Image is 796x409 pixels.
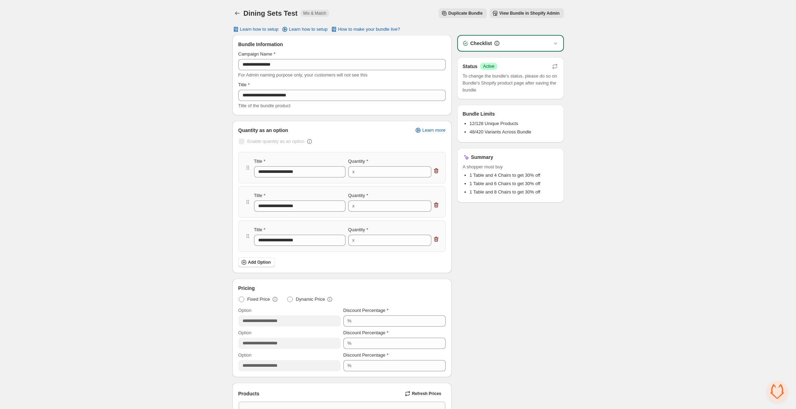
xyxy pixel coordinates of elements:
button: Back [232,8,242,18]
div: x [352,237,355,244]
label: Quantity [348,158,368,165]
label: Title [254,158,266,165]
label: Option [238,352,252,359]
span: 48/420 Variants Across Bundle [470,129,531,134]
button: Learn how to setup [228,24,283,34]
h3: Summary [471,154,493,161]
span: Quantity as an option [238,127,288,134]
li: 1 Table and 4 Chairs to get 30% off [470,172,558,179]
label: Quantity [348,226,368,233]
span: Products [238,390,260,397]
label: Quantity [348,192,368,199]
label: Campaign Name [238,51,276,58]
span: Duplicate Bundle [448,10,483,16]
div: % [348,362,352,369]
span: View Bundle in Shopify Admin [499,10,560,16]
label: Option [238,307,252,314]
label: Discount Percentage [343,352,389,359]
h3: Checklist [470,40,492,47]
label: Discount Percentage [343,329,389,336]
li: 1 Table and 6 Chairs to get 30% off [470,180,558,187]
li: 1 Table and 8 Chairs to get 30% off [470,189,558,196]
button: Duplicate Bundle [439,8,487,18]
label: Title [254,226,266,233]
a: Learn more [410,125,449,135]
label: Option [238,329,252,336]
span: Dynamic Price [296,296,325,303]
span: Mix & Match [303,10,326,16]
span: A shopper must buy [463,163,558,170]
div: Open chat [767,381,788,402]
button: Add Option [238,257,275,267]
span: For Admin naming purpose only, your customers will not see this [238,72,367,78]
span: Active [483,64,494,69]
div: x [352,168,355,175]
span: Learn how to setup [240,27,279,32]
span: Enable quantity as an option [247,139,305,144]
span: Bundle Information [238,41,283,48]
span: Add Option [248,260,271,265]
span: Title of the bundle product [238,103,291,108]
label: Discount Percentage [343,307,389,314]
span: To change the bundle's status, please do so on Bundle's Shopify product page after saving the bundle [463,73,558,94]
h3: Status [463,63,478,70]
h1: Dining Sets Test [244,9,298,17]
button: How to make your bundle live? [326,24,404,34]
span: Refresh Prices [412,391,441,396]
span: Pricing [238,285,255,292]
a: Learn how to setup [277,24,332,34]
label: Title [238,81,250,88]
span: Learn more [422,127,445,133]
span: How to make your bundle live? [338,27,400,32]
span: Learn how to setup [289,27,328,32]
div: % [348,340,352,347]
button: Refresh Prices [402,389,445,399]
span: 12/128 Unique Products [470,121,518,126]
span: Fixed Price [247,296,270,303]
div: % [348,317,352,324]
h3: Bundle Limits [463,110,495,117]
label: Title [254,192,266,199]
div: x [352,203,355,210]
button: View Bundle in Shopify Admin [490,8,564,18]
